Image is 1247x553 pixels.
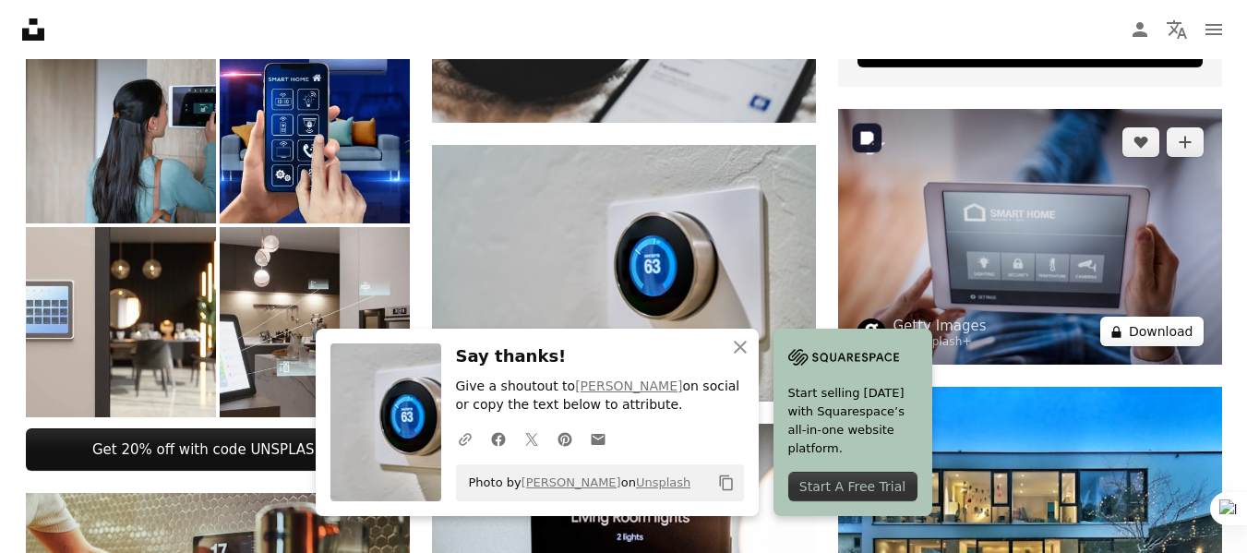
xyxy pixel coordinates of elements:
img: Go to Getty Images's profile [857,319,886,348]
button: Like [1122,127,1159,157]
img: Woman entering pin to lock the door of her house using a home automation system [26,33,216,223]
img: A tablet with smart home control system. [838,109,1222,366]
img: Smart Home Mobile Phone Control [220,33,410,223]
a: Unsplash+ [911,335,972,348]
button: Download [1100,317,1204,346]
img: Smart Home Control System With App Icons On A Digital Screen In Dining Room With Blurred Background [26,227,216,417]
a: Share over email [582,420,615,457]
a: Home — Unsplash [22,18,44,41]
h3: Say thanks! [456,343,744,370]
button: Copy to clipboard [711,467,742,499]
a: landscape photo of 2-storey house [838,508,1222,524]
a: Start selling [DATE] with Squarespace’s all-in-one website platform.Start A Free Trial [773,329,932,516]
a: Log in / Sign up [1121,11,1158,48]
span: Start selling [DATE] with Squarespace’s all-in-one website platform. [788,384,917,458]
a: [PERSON_NAME] [575,379,682,393]
img: file-1705255347840-230a6ab5bca9image [788,343,899,371]
div: For [893,335,987,350]
img: gray Nest thermostat displaying at 63 [432,145,816,402]
button: Menu [1195,11,1232,48]
a: Share on Twitter [515,420,548,457]
a: A tablet with smart home control system. [838,228,1222,245]
a: Share on Facebook [482,420,515,457]
a: [PERSON_NAME] [522,475,621,489]
img: Smart Home Control In Kitchen [220,227,410,417]
div: Start A Free Trial [788,472,917,501]
p: Give a shoutout to on social or copy the text below to attribute. [456,378,744,415]
a: Share on Pinterest [548,420,582,457]
button: Add to Collection [1167,127,1204,157]
span: Photo by on [460,468,691,498]
a: Get 20% off with code UNSPLASH20 [26,428,410,471]
a: Unsplash [636,475,690,489]
a: Getty Images [893,317,987,335]
a: gray Nest thermostat displaying at 63 [432,265,816,282]
button: Language [1158,11,1195,48]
